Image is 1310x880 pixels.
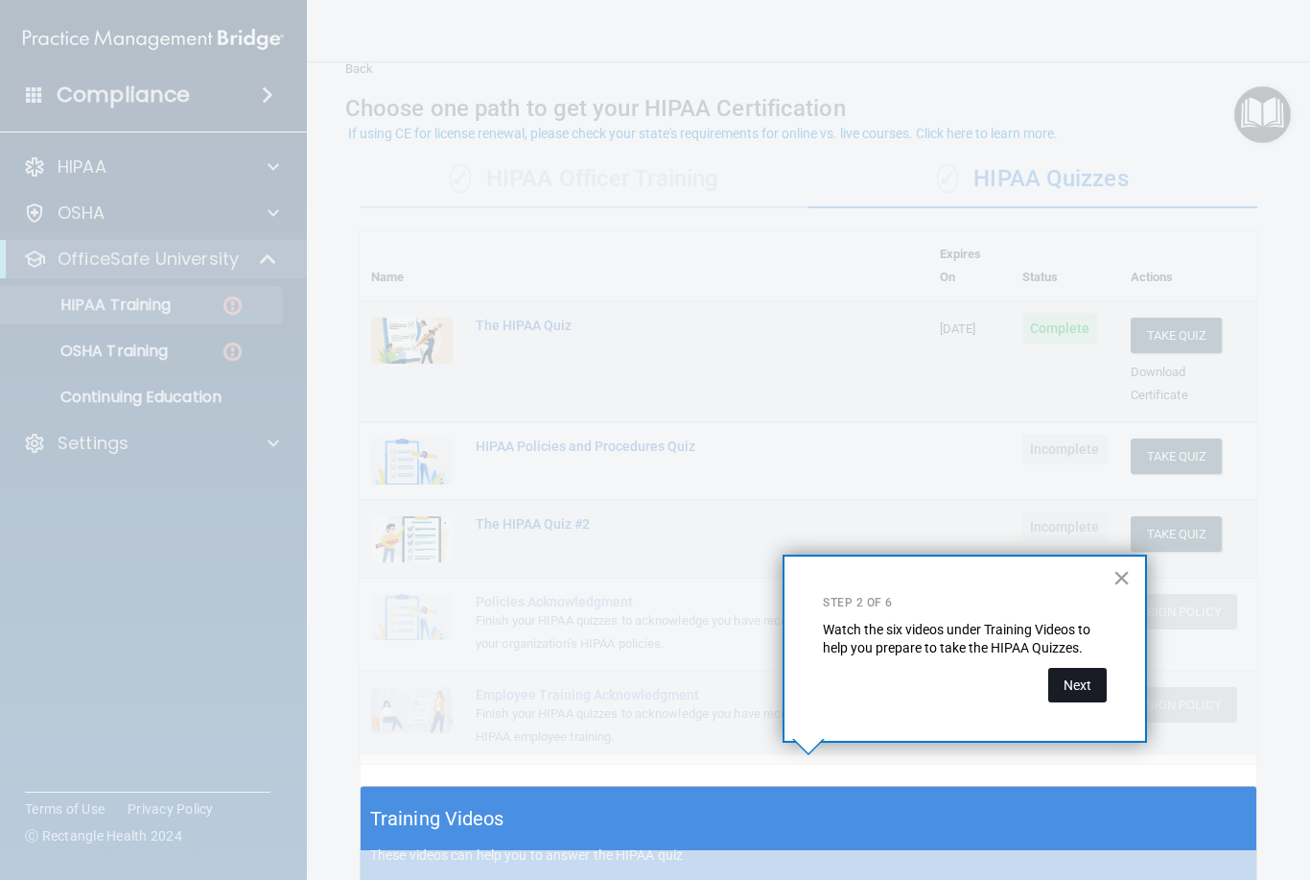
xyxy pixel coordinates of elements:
h5: Training Videos [370,802,504,836]
button: Close [1112,562,1131,593]
p: These videos can help you to answer the HIPAA quiz [370,847,1247,863]
button: Next [1048,668,1107,702]
p: Step 2 of 6 [823,595,1107,611]
p: Watch the six videos under Training Videos to help you prepare to take the HIPAA Quizzes. [823,621,1107,658]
